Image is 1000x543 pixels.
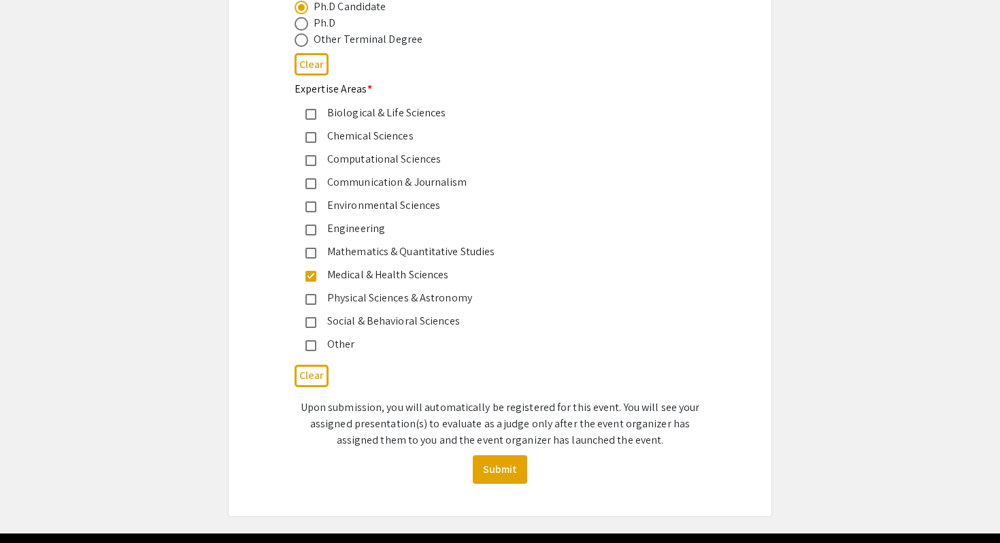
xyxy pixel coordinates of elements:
div: Physical Sciences & Astronomy [316,290,673,306]
iframe: Chat [10,482,58,533]
div: Biological & Life Sciences [316,105,673,121]
div: Other Terminal Degree [314,31,422,48]
button: Clear [295,365,329,387]
div: Social & Behavioral Sciences [316,313,673,329]
div: Communication & Journalism [316,174,673,191]
div: Engineering [316,220,673,237]
div: Ph.D [314,15,335,31]
div: Environmental Sciences [316,197,673,214]
button: Clear [295,53,329,76]
div: Mathematics & Quantitative Studies [316,244,673,260]
div: Other [316,336,673,352]
div: Computational Sciences [316,151,673,167]
button: Submit [473,455,527,484]
p: Upon submission, you will automatically be registered for this event. You will see your assigned ... [295,399,705,448]
div: Medical & Health Sciences [316,267,673,283]
div: Chemical Sciences [316,128,673,144]
mat-label: Expertise Areas [295,82,372,96]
